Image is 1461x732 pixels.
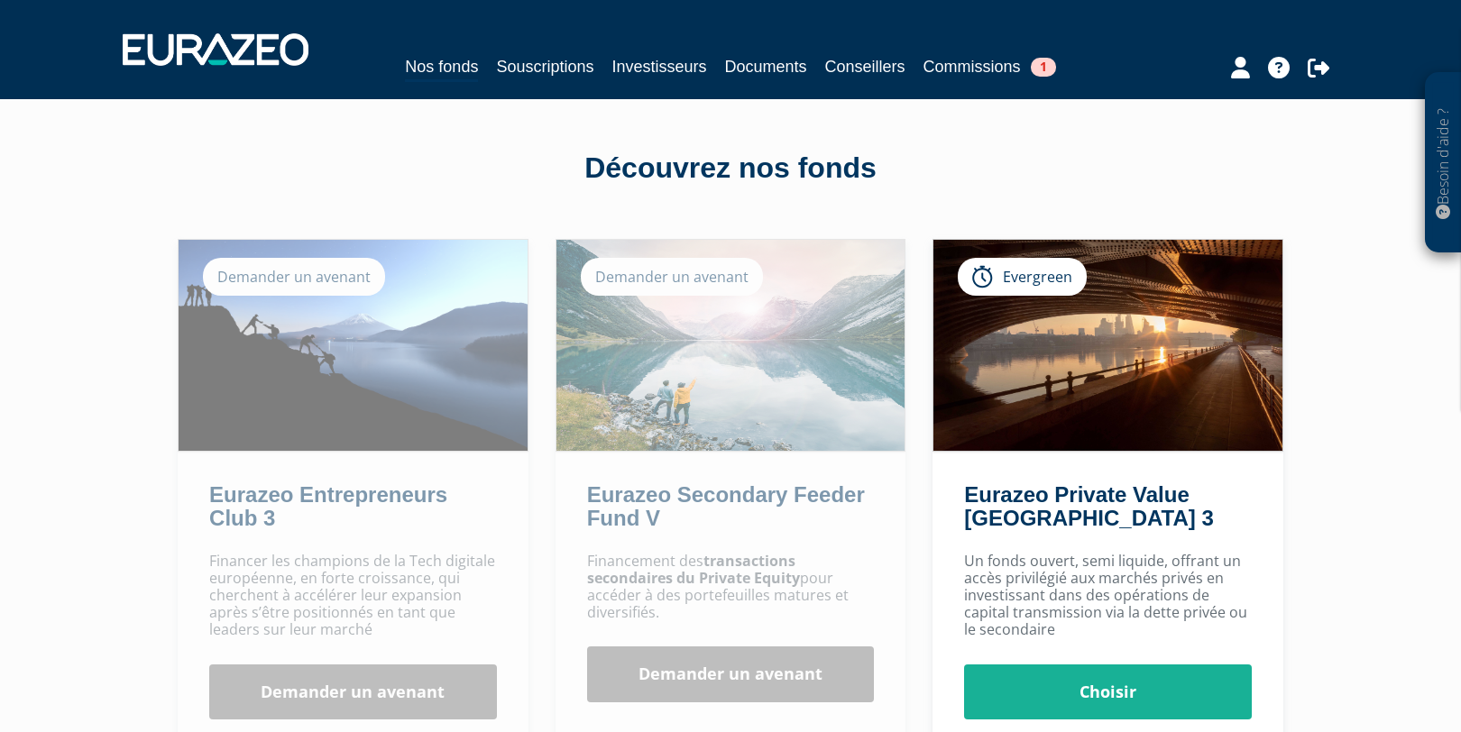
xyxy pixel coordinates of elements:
a: Investisseurs [611,54,706,79]
img: Eurazeo Entrepreneurs Club 3 [179,240,528,451]
img: 1732889491-logotype_eurazeo_blanc_rvb.png [123,33,308,66]
img: Eurazeo Secondary Feeder Fund V [556,240,905,451]
a: Commissions1 [923,54,1056,79]
a: Eurazeo Secondary Feeder Fund V [587,482,865,530]
div: Demander un avenant [203,258,385,296]
a: Eurazeo Private Value [GEOGRAPHIC_DATA] 3 [964,482,1213,530]
div: Evergreen [958,258,1087,296]
a: Souscriptions [496,54,593,79]
div: Demander un avenant [581,258,763,296]
p: Financer les champions de la Tech digitale européenne, en forte croissance, qui cherchent à accél... [209,553,497,639]
a: Nos fonds [405,54,478,82]
div: Découvrez nos fonds [216,148,1245,189]
a: Documents [725,54,807,79]
a: Conseillers [825,54,905,79]
a: Demander un avenant [587,646,875,702]
a: Choisir [964,664,1252,720]
a: Eurazeo Entrepreneurs Club 3 [209,482,447,530]
p: Un fonds ouvert, semi liquide, offrant un accès privilégié aux marchés privés en investissant dan... [964,553,1252,639]
span: 1 [1031,58,1056,77]
p: Financement des pour accéder à des portefeuilles matures et diversifiés. [587,553,875,622]
img: Eurazeo Private Value Europe 3 [933,240,1282,451]
p: Besoin d'aide ? [1433,82,1454,244]
a: Demander un avenant [209,664,497,720]
strong: transactions secondaires du Private Equity [587,551,800,588]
